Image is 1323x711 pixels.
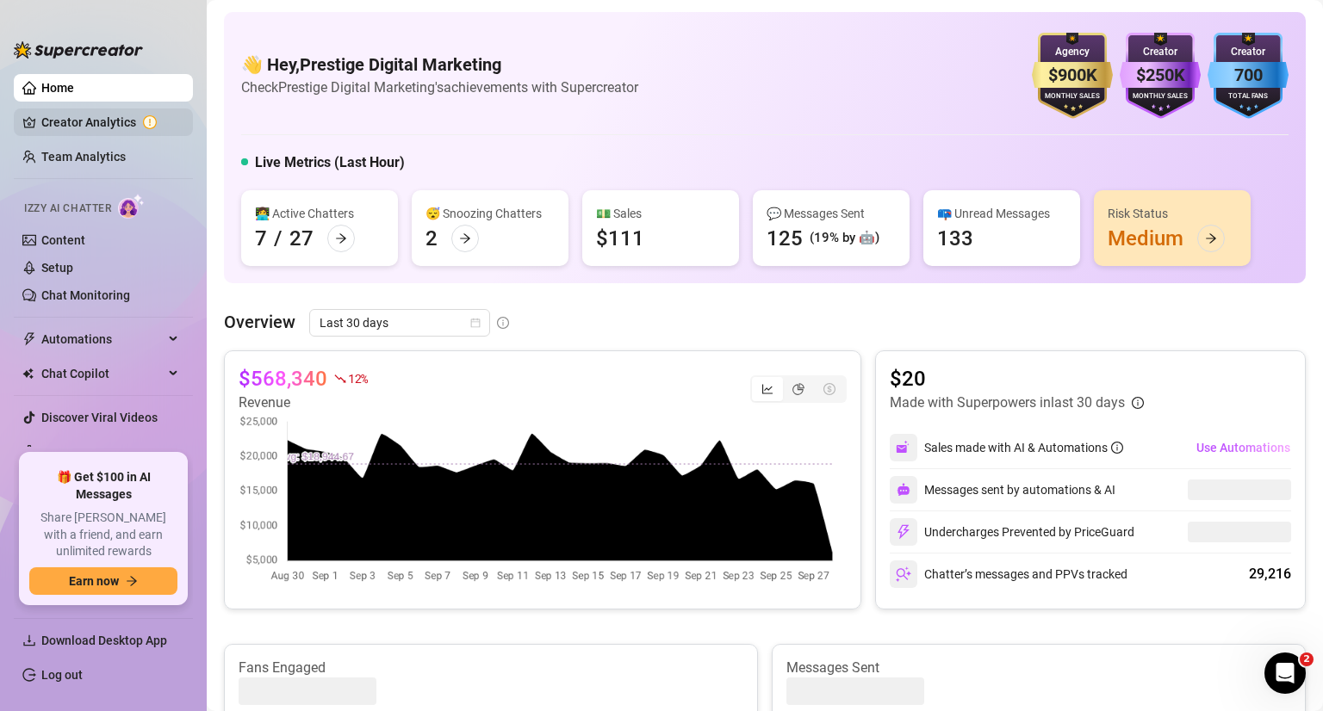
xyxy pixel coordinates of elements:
div: 7 [255,225,267,252]
span: Automations [41,325,164,353]
article: Made with Superpowers in last 30 days [890,393,1125,413]
div: 💵 Sales [596,204,725,223]
span: line-chart [761,383,773,395]
span: thunderbolt [22,332,36,346]
div: 📪 Unread Messages [937,204,1066,223]
span: 2 [1300,652,1314,666]
div: 125 [767,225,803,252]
article: Fans Engaged [239,658,743,677]
iframe: Intercom live chat [1264,652,1306,694]
img: svg%3e [896,440,911,455]
span: arrow-right [335,232,347,244]
div: Messages sent by automations & AI [890,476,1115,504]
div: Undercharges Prevented by PriceGuard [890,518,1134,546]
div: 👩‍💻 Active Chatters [255,204,384,223]
span: Download Desktop App [41,634,167,647]
img: gold-badge-CigiZidd.svg [1032,33,1113,119]
div: Monthly Sales [1032,91,1113,102]
img: blue-badge-DgoSNQY1.svg [1208,33,1289,119]
a: Home [41,81,74,95]
span: arrow-right [126,575,138,587]
span: pie-chart [792,383,804,395]
span: info-circle [497,317,509,329]
article: $568,340 [239,365,327,393]
article: Revenue [239,393,368,413]
img: AI Chatter [118,194,145,219]
div: Creator [1208,44,1289,60]
span: dollar-circle [823,383,835,395]
div: $900K [1032,62,1113,89]
div: Sales made with AI & Automations [924,438,1123,457]
div: Agency [1032,44,1113,60]
div: $111 [596,225,644,252]
span: 🎁 Get $100 in AI Messages [29,469,177,503]
a: Chat Monitoring [41,288,130,302]
div: Creator [1120,44,1201,60]
img: svg%3e [897,483,910,497]
a: Discover Viral Videos [41,411,158,424]
div: 133 [937,225,973,252]
img: purple-badge-B9DA21FR.svg [1120,33,1201,119]
span: Chat Copilot [41,360,164,387]
button: Earn nowarrow-right [29,567,177,595]
div: 700 [1208,62,1289,89]
span: Last 30 days [320,310,480,336]
article: $20 [890,365,1144,393]
span: arrow-right [1205,232,1217,244]
h4: 👋 Hey, Prestige Digital Marketing [241,53,638,77]
article: Check Prestige Digital Marketing's achievements with Supercreator [241,77,638,98]
div: Total Fans [1208,91,1289,102]
span: Izzy AI Chatter [24,201,111,217]
img: svg%3e [896,524,911,540]
div: 29,216 [1249,564,1291,584]
div: Risk Status [1108,204,1237,223]
span: fall [334,373,346,385]
span: arrow-right [459,232,471,244]
span: download [22,634,36,647]
span: 12 % [348,370,368,386]
a: Content [41,233,85,247]
img: logo-BBDzfeDw.svg [14,41,143,59]
span: calendar [470,318,481,328]
a: Team Analytics [41,150,126,164]
a: Settings [41,445,87,459]
a: Log out [41,668,83,682]
span: Use Automations [1196,441,1290,454]
div: 27 [289,225,314,252]
h5: Live Metrics (Last Hour) [255,152,405,173]
div: Chatter’s messages and PPVs tracked [890,560,1127,588]
div: segmented control [750,375,847,403]
img: svg%3e [896,566,911,582]
a: Setup [41,261,73,275]
span: info-circle [1111,442,1123,454]
div: Monthly Sales [1120,91,1201,102]
article: Messages Sent [786,658,1291,677]
div: 2 [425,225,438,252]
div: 💬 Messages Sent [767,204,896,223]
button: Use Automations [1196,434,1291,461]
div: $250K [1120,62,1201,89]
span: Earn now [69,574,119,588]
span: Share [PERSON_NAME] with a friend, and earn unlimited rewards [29,510,177,560]
div: 😴 Snoozing Chatters [425,204,555,223]
div: (19% by 🤖) [810,228,879,249]
span: info-circle [1132,397,1144,409]
img: Chat Copilot [22,368,34,380]
article: Overview [224,309,295,335]
a: Creator Analytics exclamation-circle [41,108,179,136]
